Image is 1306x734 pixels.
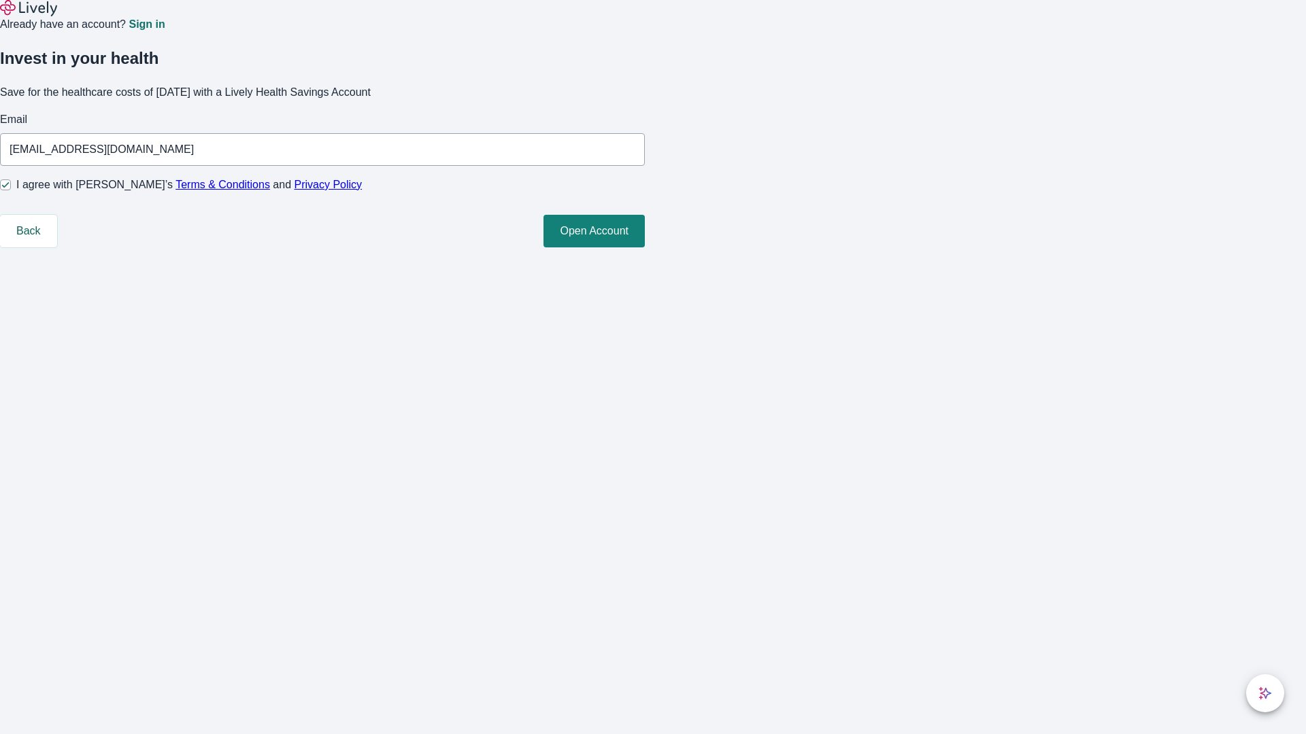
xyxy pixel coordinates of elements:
button: Open Account [543,215,645,247]
a: Privacy Policy [295,179,363,190]
span: I agree with [PERSON_NAME]’s and [16,177,362,193]
a: Terms & Conditions [175,179,270,190]
a: Sign in [129,19,165,30]
button: chat [1246,674,1284,712]
svg: Lively AI Assistant [1258,686,1272,700]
